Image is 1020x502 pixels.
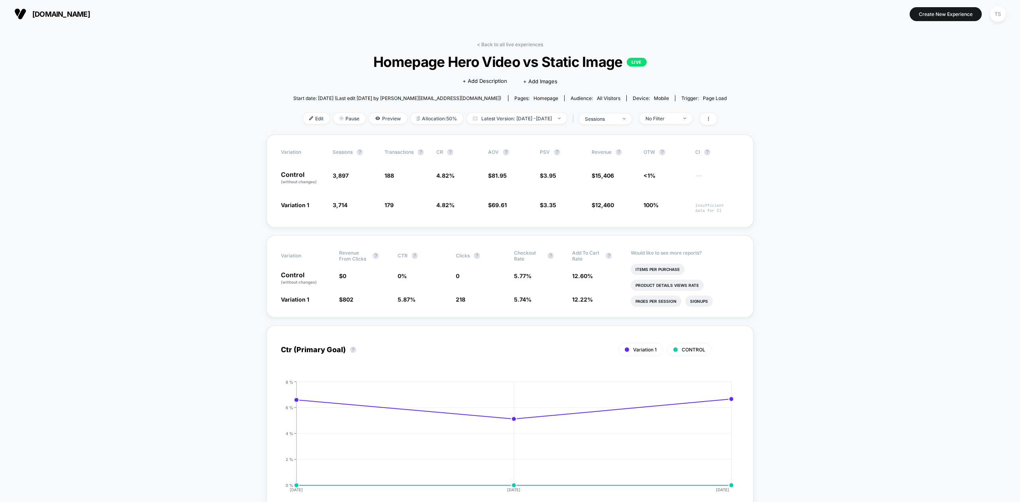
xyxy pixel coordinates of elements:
[281,280,317,284] span: (without changes)
[626,95,675,101] span: Device:
[492,202,507,208] span: 69.61
[456,253,470,259] span: Clicks
[398,253,408,259] span: CTR
[357,149,363,155] button: ?
[488,172,507,179] span: $
[523,78,557,84] span: + Add Images
[534,95,558,101] span: homepage
[436,202,455,208] span: 4.82 %
[281,250,325,262] span: Variation
[350,347,356,353] button: ?
[467,113,567,124] span: Latest Version: [DATE] - [DATE]
[631,280,704,291] li: Product Details Views Rate
[456,273,459,279] span: 0
[436,172,455,179] span: 4.82 %
[473,116,477,120] img: calendar
[373,253,379,259] button: ?
[716,487,729,492] tspan: [DATE]
[606,253,612,259] button: ?
[273,380,731,499] div: CTR
[309,116,313,120] img: edit
[554,149,560,155] button: ?
[384,172,394,179] span: 188
[645,116,677,122] div: No Filter
[592,172,614,179] span: $
[514,250,543,262] span: Checkout Rate
[514,296,532,303] span: 5.74 %
[333,113,365,124] span: Pause
[286,482,293,487] tspan: 0 %
[704,149,710,155] button: ?
[411,113,463,124] span: Allocation: 50%
[623,118,626,120] img: end
[654,95,669,101] span: mobile
[281,171,325,185] p: Control
[339,116,343,120] img: end
[286,431,293,435] tspan: 4 %
[281,179,317,184] span: (without changes)
[503,149,509,155] button: ?
[631,264,685,275] li: Items Per Purchase
[293,95,501,101] span: Start date: [DATE] (Last edit [DATE] by [PERSON_NAME][EMAIL_ADDRESS][DOMAIN_NAME])
[418,149,424,155] button: ?
[572,250,602,262] span: Add To Cart Rate
[595,202,614,208] span: 12,460
[281,202,309,208] span: Variation 1
[333,202,347,208] span: 3,714
[456,296,465,303] span: 218
[643,202,659,208] span: 100%
[339,273,346,279] span: $
[643,149,687,155] span: OTW
[492,172,507,179] span: 81.95
[281,149,325,155] span: Variation
[571,95,620,101] div: Audience:
[572,296,593,303] span: 12.22 %
[681,95,727,101] div: Trigger:
[543,172,556,179] span: 3.95
[572,273,593,279] span: 12.60 %
[585,116,617,122] div: sessions
[14,8,26,20] img: Visually logo
[988,6,1008,22] button: TS
[910,7,982,21] button: Create New Experience
[281,296,309,303] span: Variation 1
[571,113,579,125] span: |
[683,118,686,119] img: end
[703,95,727,101] span: Page Load
[290,487,303,492] tspan: [DATE]
[540,149,550,155] span: PSV
[339,296,353,303] span: $
[682,347,705,353] span: CONTROL
[286,405,293,410] tspan: 6 %
[398,296,416,303] span: 5.87 %
[592,149,612,155] span: Revenue
[631,296,681,307] li: Pages Per Session
[595,172,614,179] span: 15,406
[627,58,647,67] p: LIVE
[412,253,418,259] button: ?
[540,202,556,208] span: $
[286,457,293,461] tspan: 2 %
[333,172,349,179] span: 3,897
[592,202,614,208] span: $
[659,149,665,155] button: ?
[417,116,420,121] img: rebalance
[398,273,407,279] span: 0 %
[369,113,407,124] span: Preview
[488,202,507,208] span: $
[695,173,739,185] span: ---
[384,149,414,155] span: Transactions
[281,272,331,285] p: Control
[508,487,521,492] tspan: [DATE]
[436,149,443,155] span: CR
[315,53,705,70] span: Homepage Hero Video vs Static Image
[339,250,369,262] span: Revenue From Clicks
[547,253,554,259] button: ?
[32,10,90,18] span: [DOMAIN_NAME]
[12,8,92,20] button: [DOMAIN_NAME]
[558,118,561,119] img: end
[616,149,622,155] button: ?
[343,273,346,279] span: 0
[990,6,1006,22] div: TS
[447,149,453,155] button: ?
